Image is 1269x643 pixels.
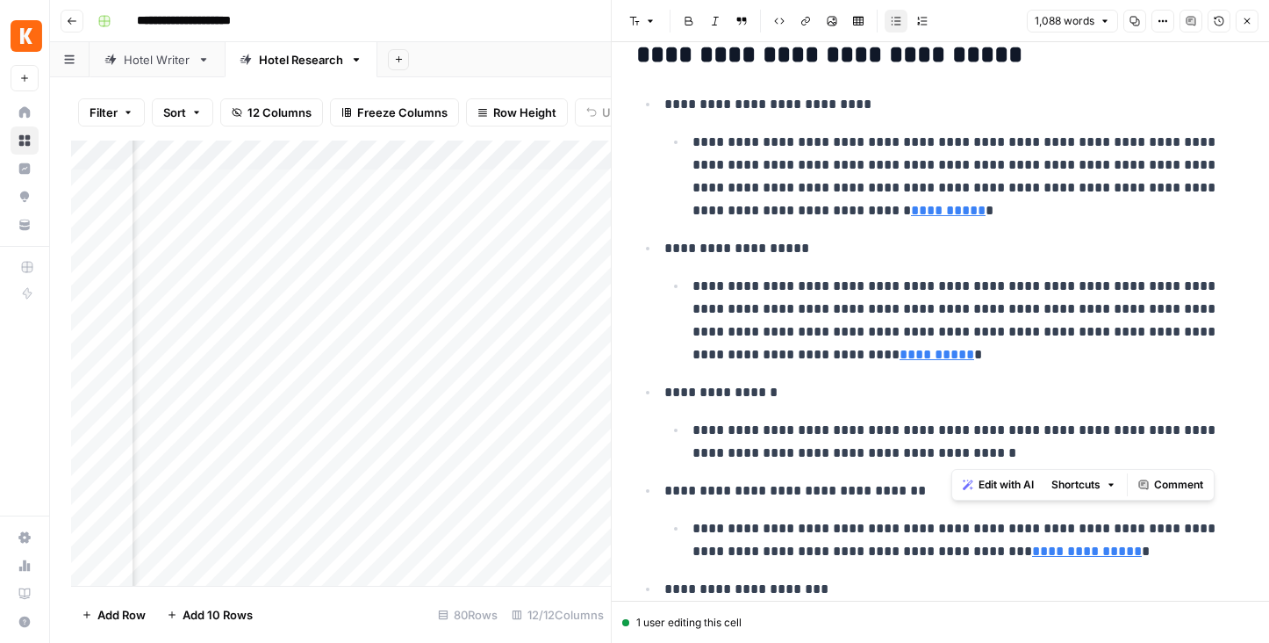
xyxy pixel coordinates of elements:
button: Comment [1131,473,1210,496]
button: Filter [78,98,145,126]
span: 12 Columns [247,104,312,121]
button: Undo [575,98,643,126]
button: Row Height [466,98,568,126]
button: 12 Columns [220,98,323,126]
div: 80 Rows [431,601,505,629]
button: 1,088 words [1027,10,1118,33]
a: Opportunities [11,183,39,211]
button: Shortcuts [1044,473,1123,496]
a: Home [11,98,39,126]
span: Edit with AI [979,477,1034,493]
span: Freeze Columns [357,104,448,121]
div: 1 user editing this cell [622,615,1258,631]
span: Undo [602,104,632,121]
span: Shortcuts [1051,477,1101,493]
button: Workspace: Kayak [11,14,39,58]
span: Add 10 Rows [183,606,253,624]
span: Add Row [97,606,146,624]
button: Edit with AI [956,473,1041,496]
a: Hotel Research [225,42,377,77]
button: Help + Support [11,608,39,636]
button: Add Row [71,601,156,629]
a: Settings [11,524,39,552]
div: Hotel Research [259,51,343,69]
span: Filter [90,104,118,121]
a: Hotel Writer [90,42,225,77]
span: Row Height [493,104,556,121]
a: Your Data [11,211,39,239]
div: Hotel Writer [124,51,190,69]
button: Freeze Columns [330,98,459,126]
button: Sort [152,98,213,126]
a: Usage [11,552,39,580]
a: Browse [11,126,39,155]
button: Add 10 Rows [156,601,263,629]
span: 1,088 words [1035,13,1094,29]
a: Learning Hub [11,580,39,608]
img: Kayak Logo [11,20,42,52]
span: Comment [1154,477,1203,493]
span: Sort [163,104,186,121]
a: Insights [11,155,39,183]
div: 12/12 Columns [505,601,611,629]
